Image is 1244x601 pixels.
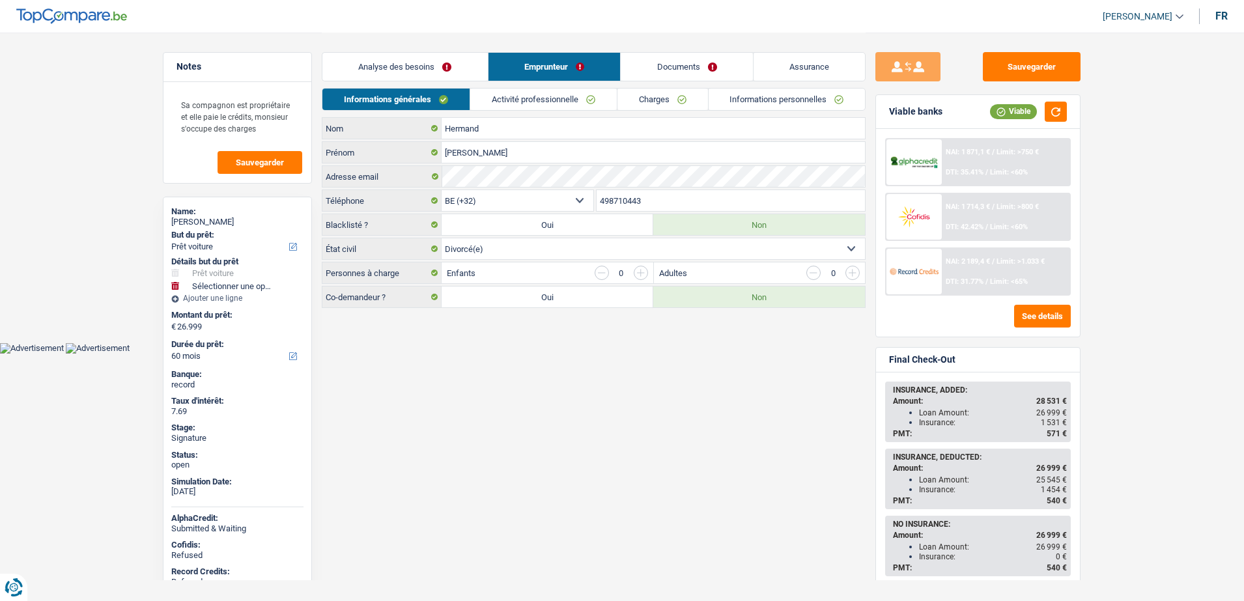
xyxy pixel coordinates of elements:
a: Informations générales [322,89,470,110]
span: [PERSON_NAME] [1103,11,1172,22]
label: Nom [322,118,442,139]
span: NAI: 1 871,1 € [946,148,990,156]
div: record [171,380,304,390]
img: TopCompare Logo [16,8,127,24]
div: Loan Amount: [919,542,1067,552]
div: PMT: [893,496,1067,505]
div: Cofidis: [171,540,304,550]
button: See details [1014,305,1071,328]
label: Oui [442,287,653,307]
span: 26 999 € [1036,531,1067,540]
span: Limit: >800 € [997,203,1039,211]
div: open [171,460,304,470]
div: [DATE] [171,486,304,497]
div: Loan Amount: [919,408,1067,417]
span: Sauvegarder [236,158,284,167]
span: 26 999 € [1036,542,1067,552]
div: Viable [990,104,1037,119]
a: Emprunteur [488,53,621,81]
label: Téléphone [322,190,442,211]
span: Limit: <60% [990,223,1028,231]
label: But du prêt: [171,230,301,240]
img: Cofidis [890,204,938,229]
div: Insurance: [919,552,1067,561]
a: Assurance [754,53,866,81]
span: DTI: 31.77% [946,277,983,286]
div: Name: [171,206,304,217]
div: NO INSURANCE: [893,520,1067,529]
span: NAI: 2 189,4 € [946,257,990,266]
span: / [985,277,988,286]
span: 25 545 € [1036,475,1067,484]
div: Signature [171,433,304,443]
img: Record Credits [890,259,938,283]
img: AlphaCredit [890,155,938,170]
span: 540 € [1047,496,1067,505]
div: Amount: [893,531,1067,540]
label: Non [653,287,865,307]
span: / [985,168,988,176]
a: [PERSON_NAME] [1092,6,1183,27]
button: Sauvegarder [218,151,302,174]
span: 26 999 € [1036,408,1067,417]
label: Oui [442,214,653,235]
label: Durée du prêt: [171,339,301,350]
div: [PERSON_NAME] [171,217,304,227]
label: Prénom [322,142,442,163]
label: Co-demandeur ? [322,287,442,307]
label: Adultes [659,269,687,277]
a: Documents [621,53,753,81]
span: / [992,148,995,156]
label: Enfants [447,269,475,277]
label: Non [653,214,865,235]
label: Montant du prêt: [171,310,301,320]
span: DTI: 42.42% [946,223,983,231]
span: 1 531 € [1041,418,1067,427]
span: / [985,223,988,231]
div: Amount: [893,464,1067,473]
div: Refused [171,577,304,587]
label: État civil [322,238,442,259]
span: / [992,257,995,266]
label: Adresse email [322,166,442,187]
div: 7.69 [171,406,304,417]
div: Loan Amount: [919,475,1067,484]
div: Viable banks [889,106,942,117]
span: DTI: 35.41% [946,168,983,176]
span: Limit: <60% [990,168,1028,176]
span: / [992,203,995,211]
div: Status: [171,450,304,460]
div: Refused [171,550,304,561]
span: Limit: >750 € [997,148,1039,156]
span: 571 € [1047,429,1067,438]
div: Simulation Date: [171,477,304,487]
div: Stage: [171,423,304,433]
label: Personnes à charge [322,262,442,283]
img: Advertisement [66,343,130,354]
div: Taux d'intérêt: [171,396,304,406]
span: Limit: >1.033 € [997,257,1045,266]
span: € [171,322,176,332]
button: Sauvegarder [983,52,1081,81]
span: 26 999 € [1036,464,1067,473]
div: PMT: [893,563,1067,572]
div: fr [1215,10,1228,22]
div: Insurance: [919,485,1067,494]
span: NAI: 1 714,3 € [946,203,990,211]
span: 28 531 € [1036,397,1067,406]
div: 0 [615,269,627,277]
div: Amount: [893,397,1067,406]
div: Banque: [171,369,304,380]
span: Limit: <65% [990,277,1028,286]
div: Ajouter une ligne [171,294,304,303]
div: INSURANCE, ADDED: [893,385,1067,395]
div: AlphaCredit: [171,513,304,524]
div: Submitted & Waiting [171,524,304,534]
input: 401020304 [597,190,866,211]
a: Activité professionnelle [470,89,617,110]
a: Charges [617,89,708,110]
a: Analyse des besoins [322,53,488,81]
div: INSURANCE, DEDUCTED: [893,453,1067,462]
span: 0 € [1056,552,1067,561]
span: 1 454 € [1041,485,1067,494]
